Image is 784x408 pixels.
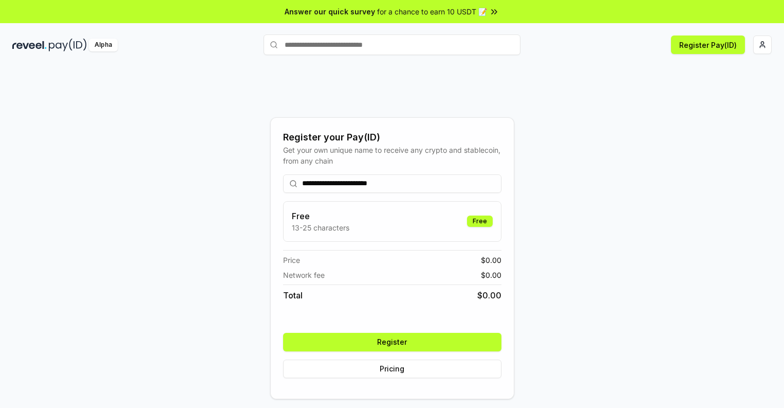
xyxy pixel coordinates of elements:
[467,216,493,227] div: Free
[292,210,349,222] h3: Free
[283,289,303,301] span: Total
[283,333,501,351] button: Register
[481,255,501,265] span: $ 0.00
[477,289,501,301] span: $ 0.00
[12,39,47,51] img: reveel_dark
[283,255,300,265] span: Price
[285,6,375,17] span: Answer our quick survey
[49,39,87,51] img: pay_id
[283,270,325,280] span: Network fee
[283,130,501,145] div: Register your Pay(ID)
[377,6,487,17] span: for a chance to earn 10 USDT 📝
[292,222,349,233] p: 13-25 characters
[283,360,501,378] button: Pricing
[671,36,745,54] button: Register Pay(ID)
[283,145,501,166] div: Get your own unique name to receive any crypto and stablecoin, from any chain
[481,270,501,280] span: $ 0.00
[89,39,118,51] div: Alpha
